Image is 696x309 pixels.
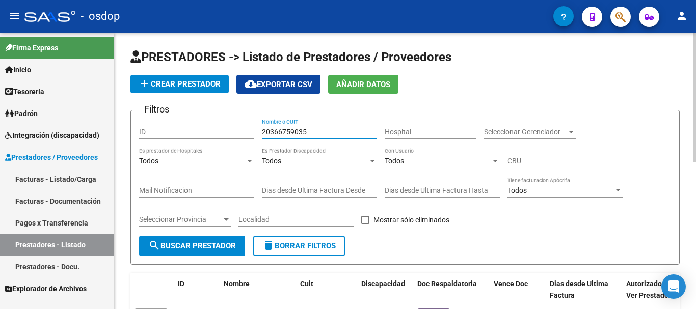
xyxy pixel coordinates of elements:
datatable-header-cell: Cuit [296,273,357,306]
div: Open Intercom Messenger [661,274,686,299]
mat-icon: delete [262,239,275,251]
span: Todos [262,157,281,165]
span: Todos [507,186,527,194]
span: Nombre [224,279,250,288]
span: Tesorería [5,86,44,97]
datatable-header-cell: Doc Respaldatoria [413,273,490,306]
span: Todos [139,157,158,165]
span: Explorador de Archivos [5,283,87,294]
span: PRESTADORES -> Listado de Prestadores / Proveedores [130,50,451,64]
datatable-header-cell: Nombre [220,273,296,306]
span: Crear Prestador [139,79,221,89]
span: Firma Express [5,42,58,53]
span: ID [178,279,184,288]
span: Seleccionar Provincia [139,215,222,224]
span: Discapacidad [361,279,405,288]
span: Cuit [300,279,313,288]
mat-icon: search [148,239,160,251]
span: Borrar Filtros [262,241,336,250]
span: Añadir Datos [336,80,390,89]
datatable-header-cell: Autorizados a Ver Prestador [622,273,678,306]
h3: Filtros [139,102,174,117]
datatable-header-cell: Discapacidad [357,273,413,306]
span: - osdop [81,5,120,27]
mat-icon: menu [8,10,20,22]
mat-icon: add [139,77,151,90]
button: Crear Prestador [130,75,229,93]
span: Dias desde Ultima Factura [550,279,608,299]
span: Todos [385,157,404,165]
span: Inicio [5,64,31,75]
button: Buscar Prestador [139,236,245,256]
span: Vence Doc [494,279,528,288]
button: Borrar Filtros [253,236,345,256]
datatable-header-cell: Dias desde Ultima Factura [546,273,622,306]
span: Padrón [5,108,38,119]
datatable-header-cell: ID [174,273,220,306]
span: Doc Respaldatoria [417,279,477,288]
span: Buscar Prestador [148,241,236,250]
span: Seleccionar Gerenciador [484,128,567,136]
button: Añadir Datos [328,75,398,94]
span: Prestadores / Proveedores [5,152,98,163]
datatable-header-cell: Vence Doc [490,273,546,306]
span: Exportar CSV [245,80,312,89]
mat-icon: cloud_download [245,78,257,90]
span: Mostrar sólo eliminados [373,214,449,226]
button: Exportar CSV [236,75,320,94]
mat-icon: person [676,10,688,22]
span: Integración (discapacidad) [5,130,99,141]
span: Autorizados a Ver Prestador [626,279,671,299]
